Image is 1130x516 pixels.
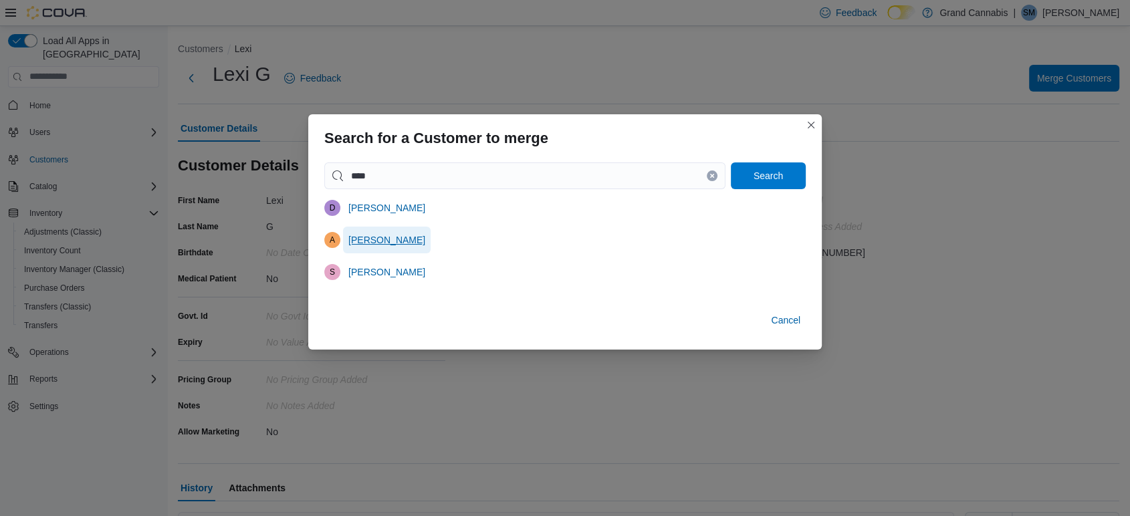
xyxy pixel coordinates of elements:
[771,313,800,327] span: Cancel
[324,264,340,280] div: Sean
[343,195,431,221] button: [PERSON_NAME]
[707,170,717,181] button: Clear input
[324,232,340,248] div: Alexius
[343,259,431,285] button: [PERSON_NAME]
[754,169,783,182] span: Search
[766,307,806,334] button: Cancel
[348,201,425,215] span: [PERSON_NAME]
[330,200,336,216] span: D
[324,200,340,216] div: Dez
[330,232,335,248] span: A
[731,162,806,189] button: Search
[330,264,335,280] span: S
[343,227,431,253] button: [PERSON_NAME]
[803,117,819,133] button: Closes this modal window
[348,265,425,279] span: [PERSON_NAME]
[324,130,548,146] h3: Search for a Customer to merge
[348,233,425,247] span: [PERSON_NAME]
